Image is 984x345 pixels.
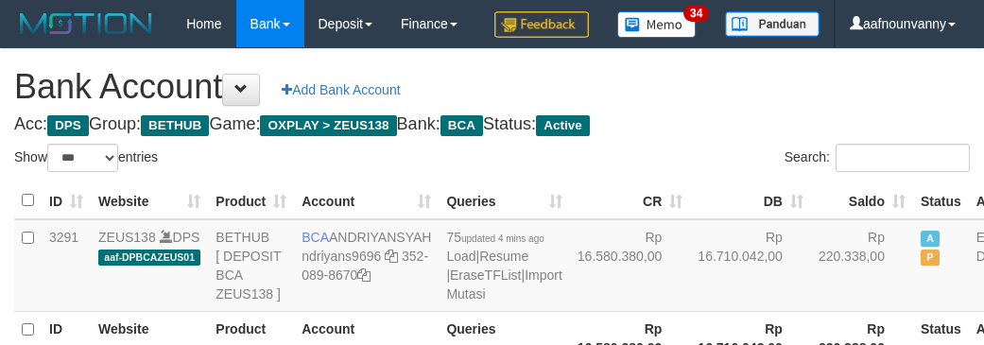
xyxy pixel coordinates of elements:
th: DB: activate to sort column ascending [690,182,811,219]
th: Queries: activate to sort column ascending [439,182,569,219]
td: Rp 220.338,00 [811,219,913,312]
h1: Bank Account [14,68,970,106]
a: Load [446,249,475,264]
td: ANDRIYANSYAH 352-089-8670 [294,219,439,312]
a: Import Mutasi [446,267,561,302]
input: Search: [836,144,970,172]
th: Account: activate to sort column ascending [294,182,439,219]
th: Website: activate to sort column ascending [91,182,208,219]
label: Search: [785,144,970,172]
a: EraseTFList [450,267,521,283]
span: Paused [921,250,940,266]
span: BCA [440,115,483,136]
a: Copy ndriyans9696 to clipboard [385,249,398,264]
img: Button%20Memo.svg [617,11,697,38]
span: Active [921,231,940,247]
img: Feedback.jpg [494,11,589,38]
span: Active [536,115,590,136]
td: Rp 16.580.380,00 [570,219,691,312]
th: ID: activate to sort column ascending [42,182,91,219]
select: Showentries [47,144,118,172]
span: | | | [446,230,561,302]
span: updated 4 mins ago [461,233,544,244]
span: 34 [683,5,709,22]
a: Copy 3520898670 to clipboard [357,267,371,283]
a: ndriyans9696 [302,249,381,264]
span: OXPLAY > ZEUS138 [260,115,396,136]
th: Saldo: activate to sort column ascending [811,182,913,219]
td: Rp 16.710.042,00 [690,219,811,312]
span: aaf-DPBCAZEUS01 [98,250,200,266]
td: 3291 [42,219,91,312]
span: BCA [302,230,329,245]
th: CR: activate to sort column ascending [570,182,691,219]
a: Add Bank Account [269,74,412,106]
a: Resume [479,249,528,264]
img: MOTION_logo.png [14,9,158,38]
img: panduan.png [725,11,820,37]
h4: Acc: Group: Game: Bank: Status: [14,115,970,134]
th: Status [913,182,969,219]
td: BETHUB [ DEPOSIT BCA ZEUS138 ] [208,219,294,312]
th: Product: activate to sort column ascending [208,182,294,219]
span: 75 [446,230,544,245]
label: Show entries [14,144,158,172]
a: ZEUS138 [98,230,156,245]
span: BETHUB [141,115,209,136]
span: DPS [47,115,89,136]
td: DPS [91,219,208,312]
